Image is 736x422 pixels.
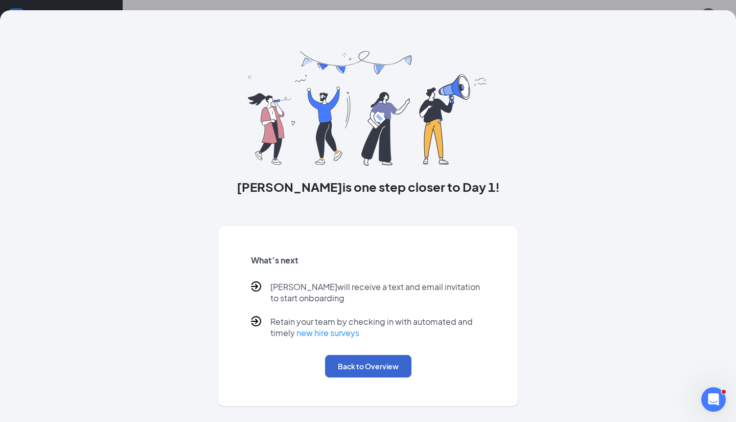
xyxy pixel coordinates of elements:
iframe: Intercom live chat [701,387,726,412]
h3: [PERSON_NAME] is one step closer to Day 1! [218,178,518,195]
a: new hire surveys [296,327,359,338]
p: [PERSON_NAME] will receive a text and email invitation to start onboarding [270,281,486,304]
img: you are all set [248,51,488,166]
button: Back to Overview [325,355,411,377]
p: Retain your team by checking in with automated and timely [270,316,486,339]
h5: What’s next [251,255,486,266]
